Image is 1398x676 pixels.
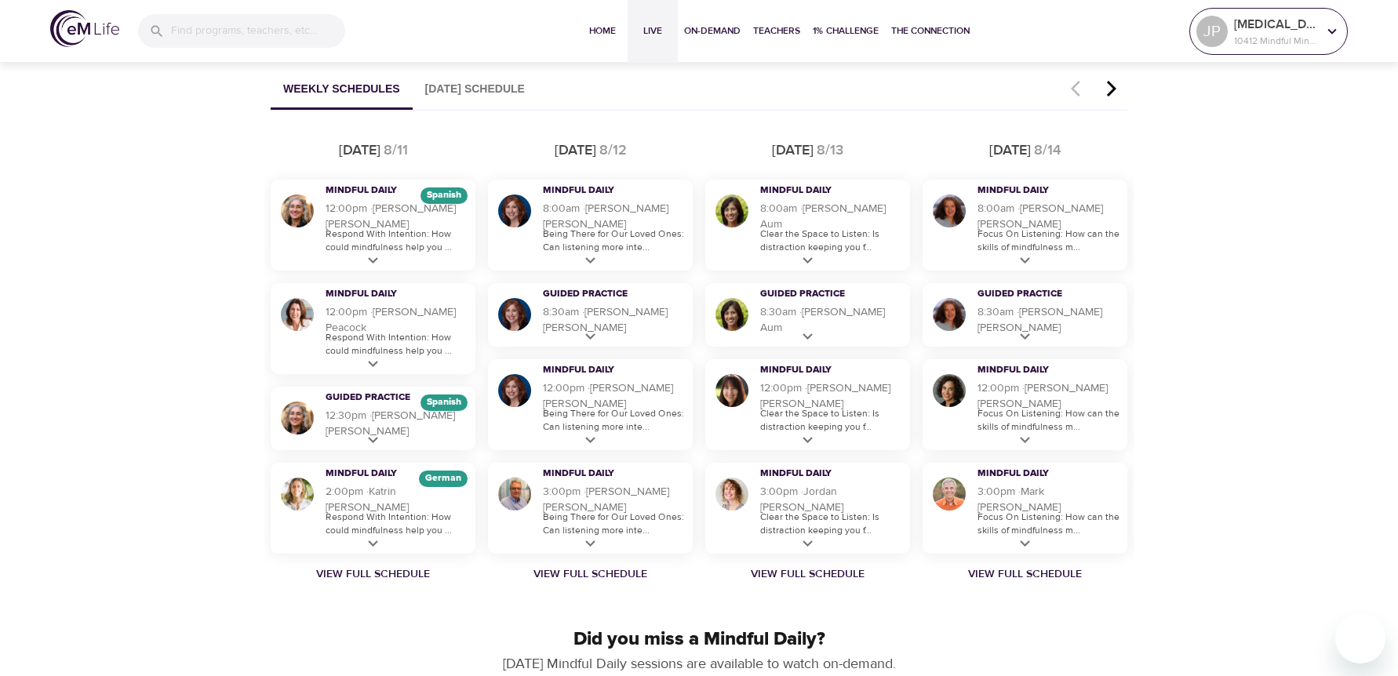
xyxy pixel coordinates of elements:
[760,380,902,412] h5: 12:00pm · [PERSON_NAME] [PERSON_NAME]
[543,201,685,232] h5: 8:00am · [PERSON_NAME] [PERSON_NAME]
[50,10,119,47] img: logo
[326,331,468,358] p: Respond With Intention: How could mindfulness help you ...
[760,407,902,434] p: Clear the Space to Listen: Is distraction keeping you f...
[279,475,316,513] img: Katrin Buisman
[772,140,814,161] div: [DATE]
[279,192,316,230] img: Maria Martinez Alonso
[1196,16,1228,47] div: JP
[891,23,970,39] span: The Connection
[496,475,533,513] img: Roger Nolan
[817,140,843,161] div: 8/13
[279,296,316,333] img: Susan Peacock
[699,566,916,582] a: View Full Schedule
[978,304,1119,336] h5: 8:30am · [PERSON_NAME] [PERSON_NAME]
[420,394,468,411] div: The episodes in this programs will be in Spanish
[989,140,1031,161] div: [DATE]
[713,475,751,513] img: Jordan Whitehead
[543,304,685,336] h5: 8:30am · [PERSON_NAME] [PERSON_NAME]
[978,467,1099,481] h3: Mindful Daily
[279,399,316,437] img: Maria Martinez Alonso
[760,484,902,515] h5: 3:00pm · Jordan [PERSON_NAME]
[271,625,1127,653] p: Did you miss a Mindful Daily?
[543,511,685,537] p: Being There for Our Loved Ones: Can listening more inte...
[978,201,1119,232] h5: 8:00am · [PERSON_NAME] [PERSON_NAME]
[271,70,413,110] button: Weekly Schedules
[543,288,664,301] h3: Guided Practice
[1234,34,1317,48] p: 10412 Mindful Minutes
[1234,15,1317,34] p: [MEDICAL_DATA]
[326,511,468,537] p: Respond With Intention: How could mindfulness help you ...
[555,140,596,161] div: [DATE]
[543,227,685,254] p: Being There for Our Loved Ones: Can listening more inte...
[978,288,1099,301] h3: Guided Practice
[543,380,685,412] h5: 12:00pm · [PERSON_NAME] [PERSON_NAME]
[326,227,468,254] p: Respond With Intention: How could mindfulness help you ...
[420,187,468,204] div: The episodes in this programs will be in Spanish
[813,23,879,39] span: 1% Challenge
[326,408,468,439] h5: 12:30pm · [PERSON_NAME] [PERSON_NAME]
[326,391,447,405] h3: Guided Practice
[760,184,882,198] h3: Mindful Daily
[930,192,968,230] img: Cindy Gittleman
[482,566,699,582] a: View Full Schedule
[760,201,902,232] h5: 8:00am · [PERSON_NAME] Aum
[264,566,482,582] a: View Full Schedule
[978,364,1099,377] h3: Mindful Daily
[326,288,447,301] h3: Mindful Daily
[584,23,621,39] span: Home
[1034,140,1061,161] div: 8/14
[496,296,533,333] img: Elaine Smookler
[326,304,468,336] h5: 12:00pm · [PERSON_NAME] Peacock
[419,471,468,487] div: The episodes in this programs will be in German
[978,184,1099,198] h3: Mindful Daily
[496,192,533,230] img: Elaine Smookler
[634,23,672,39] span: Live
[713,192,751,230] img: Alisha Aum
[599,140,627,161] div: 8/12
[543,407,685,434] p: Being There for Our Loved Ones: Can listening more inte...
[339,140,380,161] div: [DATE]
[760,364,882,377] h3: Mindful Daily
[978,484,1119,515] h5: 3:00pm · Mark [PERSON_NAME]
[326,484,468,515] h5: 2:00pm · Katrin [PERSON_NAME]
[978,227,1119,254] p: Focus On Listening: How can the skills of mindfulness m...
[384,140,408,161] div: 8/11
[713,372,751,409] img: Andrea Lieberstein
[978,407,1119,434] p: Focus On Listening: How can the skills of mindfulness m...
[978,380,1119,412] h5: 12:00pm · [PERSON_NAME] [PERSON_NAME]
[496,372,533,409] img: Elaine Smookler
[930,296,968,333] img: Cindy Gittleman
[760,227,902,254] p: Clear the Space to Listen: Is distraction keeping you f...
[326,184,447,198] h3: Mindful Daily
[760,304,902,336] h5: 8:30am · [PERSON_NAME] Aum
[760,467,882,481] h3: Mindful Daily
[326,467,447,481] h3: Mindful Daily
[543,467,664,481] h3: Mindful Daily
[405,653,993,674] p: [DATE] Mindful Daily sessions are available to watch on-demand.
[543,484,685,515] h5: 3:00pm · [PERSON_NAME] [PERSON_NAME]
[543,184,664,198] h3: Mindful Daily
[930,475,968,513] img: Mark Pirtle
[930,372,968,409] img: Ninette Hupp
[413,70,537,110] button: [DATE] Schedule
[978,511,1119,537] p: Focus On Listening: How can the skills of mindfulness m...
[753,23,800,39] span: Teachers
[760,511,902,537] p: Clear the Space to Listen: Is distraction keeping you f...
[543,364,664,377] h3: Mindful Daily
[171,14,345,48] input: Find programs, teachers, etc...
[760,288,882,301] h3: Guided Practice
[326,201,468,232] h5: 12:00pm · [PERSON_NAME] [PERSON_NAME]
[916,566,1134,582] a: View Full Schedule
[713,296,751,333] img: Alisha Aum
[684,23,741,39] span: On-Demand
[1335,613,1385,663] iframe: Button to launch messaging window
